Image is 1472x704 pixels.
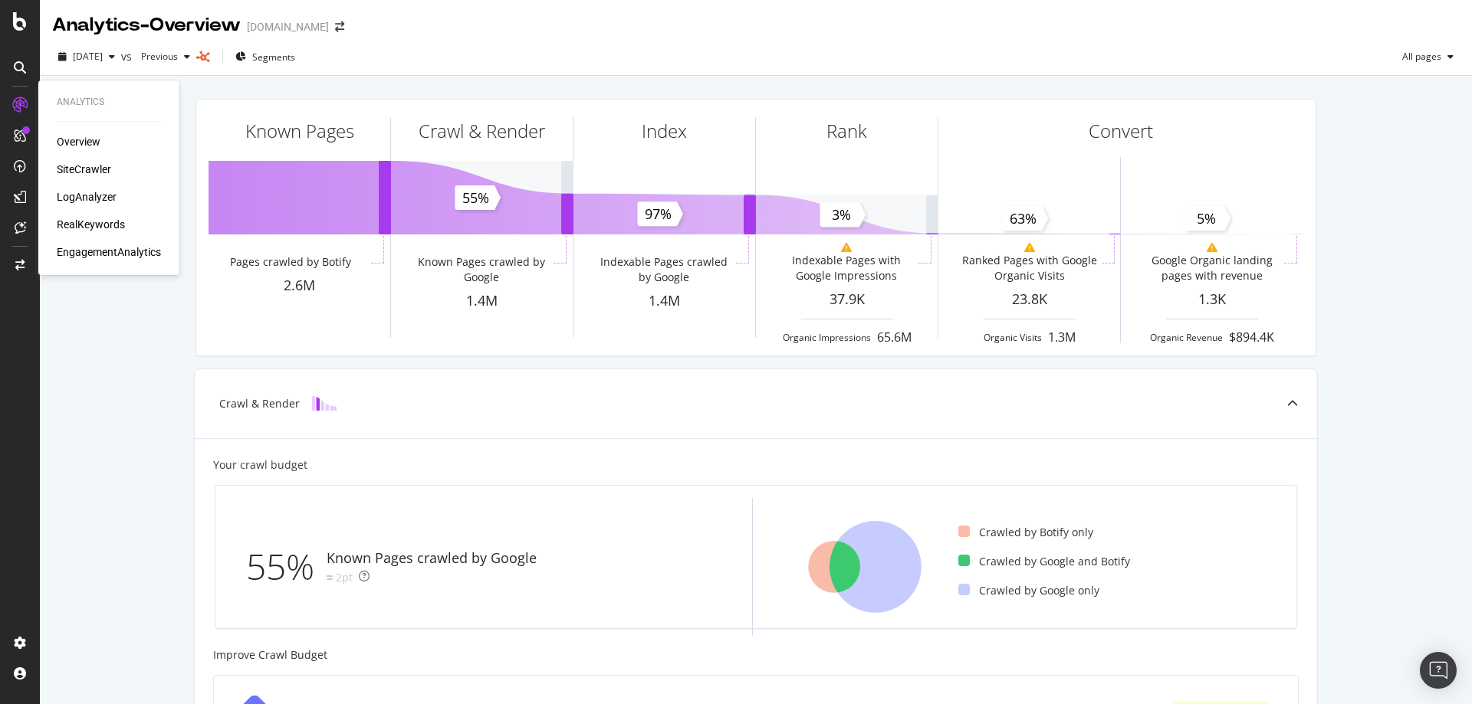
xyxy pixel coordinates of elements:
a: EngagementAnalytics [57,244,161,260]
span: 2025 Sep. 15th [73,50,103,63]
span: Previous [135,50,178,63]
div: Crawl & Render [219,396,300,411]
img: Equal [327,575,333,580]
div: 55% [246,542,327,592]
a: LogAnalyzer [57,189,117,205]
div: Indexable Pages with Google Impressions [777,253,915,283]
div: 1.4M [573,291,755,311]
div: Crawled by Google and Botify [958,554,1130,569]
div: Indexable Pages crawled by Google [595,254,732,285]
div: [DOMAIN_NAME] [247,19,329,34]
div: Pages crawled by Botify [230,254,351,270]
div: Your crawl budget [213,457,307,473]
div: Organic Impressions [783,331,871,344]
div: Analytics - Overview [52,12,241,38]
button: Segments [229,44,301,69]
div: Rank [826,118,867,144]
div: Analytics [57,96,161,109]
div: Known Pages crawled by Google [327,548,537,568]
div: 65.6M [877,329,912,346]
span: Segments [252,51,295,64]
span: All pages [1396,50,1441,63]
div: Improve Crawl Budget [213,647,1299,663]
div: Open Intercom Messenger [1420,652,1457,689]
span: vs [121,49,135,64]
div: 2pt [336,570,353,585]
div: 37.9K [756,290,938,309]
a: Overview [57,134,100,149]
div: 2.6M [209,276,390,296]
div: Index [642,118,687,144]
button: [DATE] [52,44,121,69]
div: 1.4M [391,291,573,311]
div: Crawled by Botify only [958,525,1093,540]
button: Previous [135,44,196,69]
div: Known Pages [245,118,354,144]
img: block-icon [312,396,337,411]
button: All pages [1396,44,1460,69]
a: SiteCrawler [57,162,111,177]
div: Known Pages crawled by Google [412,254,550,285]
a: RealKeywords [57,217,125,232]
div: Crawl & Render [419,118,545,144]
div: Crawled by Google only [958,583,1099,598]
div: arrow-right-arrow-left [335,21,344,32]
